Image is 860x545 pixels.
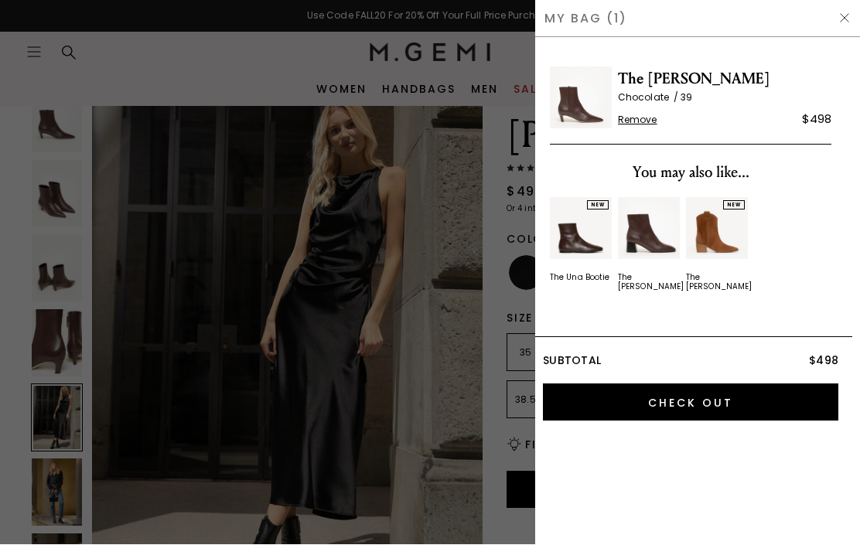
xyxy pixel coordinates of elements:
span: Chocolate [618,91,681,104]
span: Remove [618,114,657,127]
img: The Delfina [550,67,612,129]
span: 39 [681,91,692,104]
div: NEW [587,201,609,210]
div: $498 [802,111,831,129]
img: Hide Drawer [838,12,851,25]
a: NEWThe Una Bootie [550,198,612,283]
div: 2 / 3 [618,198,680,292]
div: The [PERSON_NAME] [618,274,684,292]
span: The [PERSON_NAME] [618,67,831,92]
div: The [PERSON_NAME] [686,274,752,292]
a: NEWThe [PERSON_NAME] [686,198,748,292]
img: 7245159137339_01_Main_New_TheCristina_Chocolate_Nappa_290x387_crop_center.jpg [618,198,680,260]
img: 7389717004347_01_Main_New_TheRitaBasso_Saddle_Suede_290x387_crop_center.jpg [686,198,748,260]
img: 7402721116219_01_Main_New_TheUnaBootie_Chocolate_Leather_290x387_crop_center.jpg [550,198,612,260]
a: The [PERSON_NAME] [618,198,680,292]
div: NEW [723,201,745,210]
input: Check Out [543,384,838,421]
span: Subtotal [543,353,601,369]
div: The Una Bootie [550,274,609,283]
span: $498 [809,353,838,369]
div: You may also like... [550,161,831,186]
